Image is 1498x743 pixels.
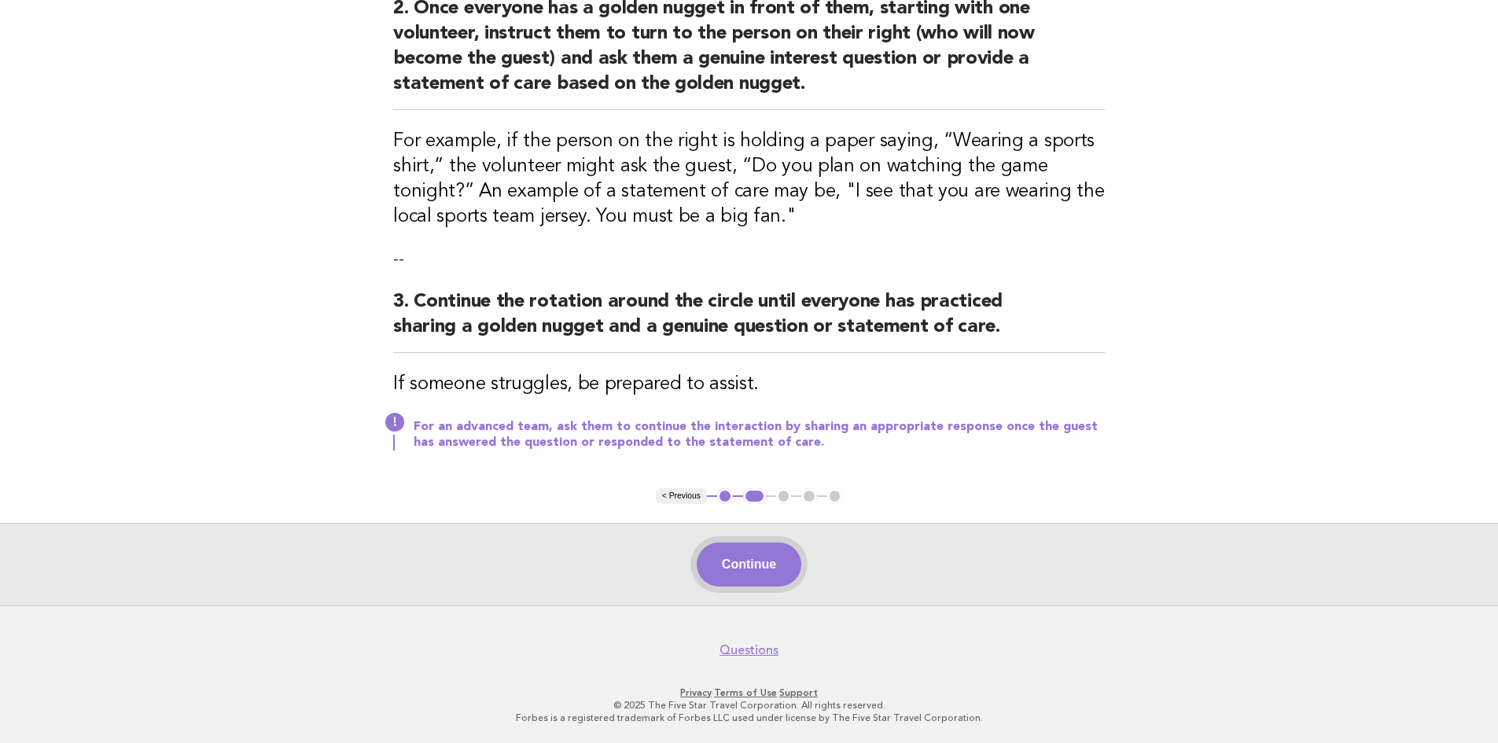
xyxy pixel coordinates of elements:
button: 2 [743,488,766,504]
p: Forbes is a registered trademark of Forbes LLC used under license by The Five Star Travel Corpora... [268,712,1231,724]
p: © 2025 The Five Star Travel Corporation. All rights reserved. [268,699,1231,712]
a: Terms of Use [714,687,777,698]
p: · · [268,686,1231,699]
a: Questions [720,642,778,658]
p: -- [393,248,1105,270]
button: Continue [697,543,801,587]
h3: For example, if the person on the right is holding a paper saying, “Wearing a sports shirt,” the ... [393,129,1105,230]
h2: 3. Continue the rotation around the circle until everyone has practiced sharing a golden nugget a... [393,289,1105,353]
h3: If someone struggles, be prepared to assist. [393,372,1105,397]
button: < Previous [656,488,707,504]
a: Privacy [680,687,712,698]
p: For an advanced team, ask them to continue the interaction by sharing an appropriate response onc... [414,419,1105,451]
a: Support [779,687,818,698]
button: 1 [717,488,733,504]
